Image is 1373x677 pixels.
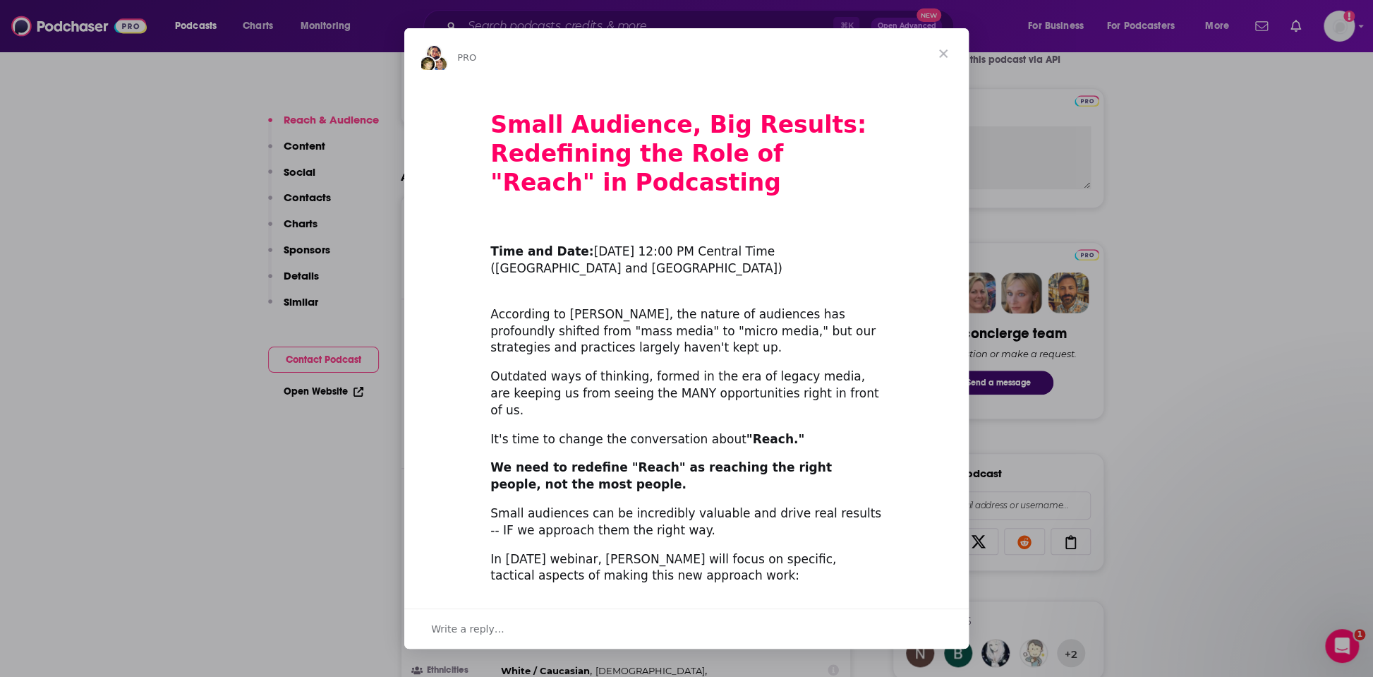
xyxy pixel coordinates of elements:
img: Barbara avatar [419,56,436,73]
b: "Reach." [746,432,804,446]
span: PRO [457,52,476,63]
div: It's time to change the conversation about [490,431,883,448]
b: Time and Date: [490,244,593,258]
div: In [DATE] webinar, [PERSON_NAME] will focus on specific, tactical aspects of making this new appr... [490,551,883,585]
div: According to [PERSON_NAME], the nature of audiences has profoundly shifted from "mass media" to "... [490,289,883,357]
b: We need to redefine "Reach" as reaching the right people, not the most people. [490,460,832,491]
span: Close [918,28,969,79]
div: ​ [DATE] 12:00 PM Central Time ([GEOGRAPHIC_DATA] and [GEOGRAPHIC_DATA]) [490,227,883,277]
div: Open conversation and reply [404,609,969,649]
div: 1. Embracing the Three Audiences Model ... this one concept will change the way you think about t... [490,597,883,647]
span: Write a reply… [431,620,504,638]
img: Sydney avatar [425,44,442,61]
div: Small audiences can be incredibly valuable and drive real results -- IF we approach them the righ... [490,505,883,539]
img: Dave avatar [431,56,448,73]
b: Small Audience, Big Results: Redefining the Role of "Reach" in Podcasting [490,111,866,196]
div: Outdated ways of thinking, formed in the era of legacy media, are keeping us from seeing the MANY... [490,369,883,419]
